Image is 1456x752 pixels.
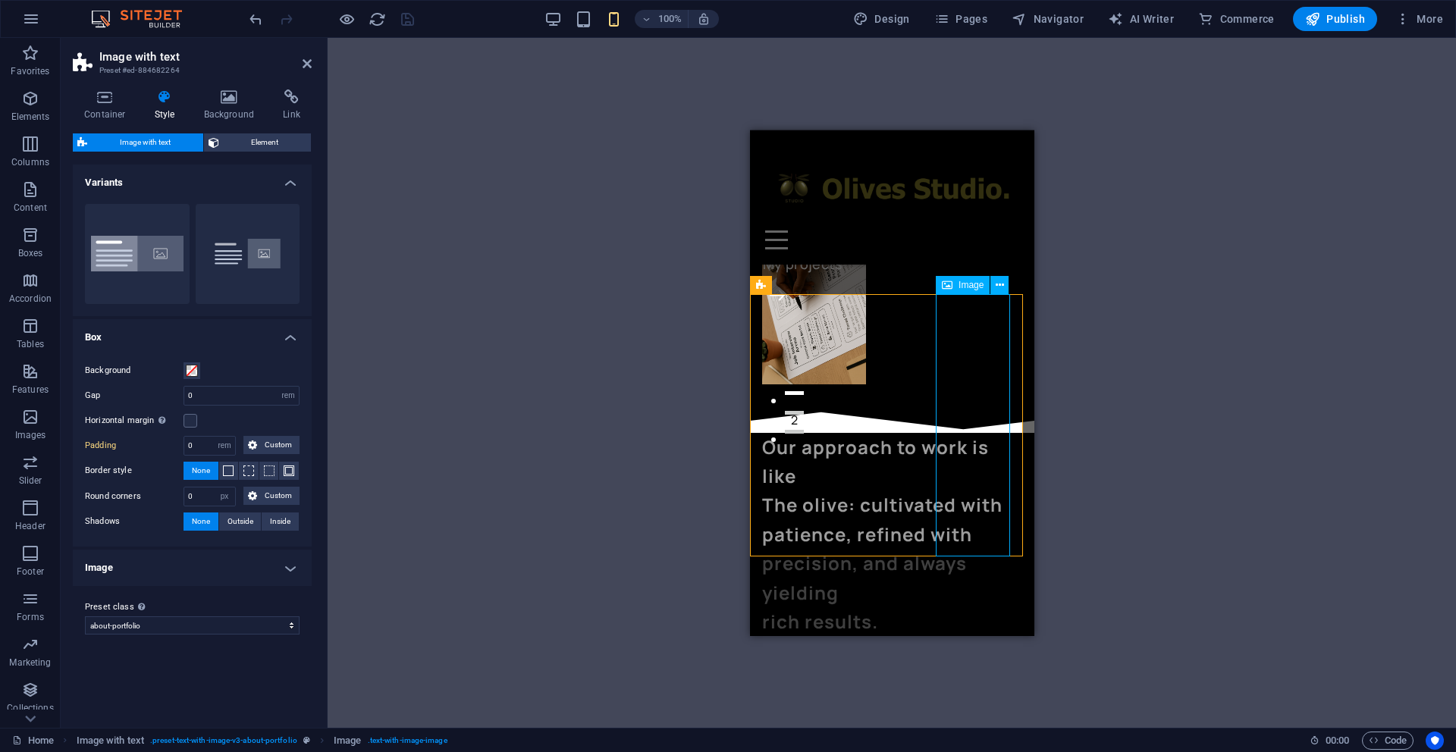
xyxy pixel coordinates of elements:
[1362,732,1414,750] button: Code
[9,293,52,305] p: Accordion
[750,130,1034,636] iframe: To enrich screen reader interactions, please activate Accessibility in Grammarly extension settings
[928,7,993,31] button: Pages
[184,512,218,531] button: None
[1389,7,1449,31] button: More
[87,10,201,28] img: Editor Logo
[1192,7,1281,31] button: Commerce
[204,133,312,152] button: Element
[1310,732,1350,750] h6: Session time
[303,736,310,744] i: This element is a customizable preset
[11,156,49,168] p: Columns
[73,133,203,152] button: Image with text
[9,656,51,669] p: Marketing
[85,462,184,480] label: Border style
[12,732,54,750] a: Click to cancel selection. Double-click to open Pages
[73,164,312,192] h4: Variants
[243,436,300,454] button: Custom
[15,520,45,532] p: Header
[85,598,300,616] label: Preset class
[934,11,987,27] span: Pages
[85,391,184,399] label: Gap
[18,247,43,259] p: Boxes
[14,202,47,214] p: Content
[85,362,184,380] label: Background
[368,732,447,750] span: . text-with-image-image
[85,512,184,531] label: Shadows
[99,64,281,77] h3: Preset #ed-884682264
[1108,11,1174,27] span: AI Writer
[369,11,386,28] i: Reload page
[150,732,297,750] span: . preset-text-with-image-v3-about-portfolio
[73,89,143,121] h4: Container
[368,10,386,28] button: reload
[271,89,312,121] h4: Link
[246,10,265,28] button: undo
[847,7,916,31] button: Design
[73,550,312,586] h4: Image
[1198,11,1275,27] span: Commerce
[1006,7,1090,31] button: Navigator
[1426,732,1444,750] button: Usercentrics
[635,10,689,28] button: 100%
[270,512,290,531] span: Inside
[247,11,265,28] i: Undo: Edit (S)CSS (Ctrl+Z)
[7,702,53,714] p: Collections
[17,611,44,623] p: Forms
[262,436,295,454] span: Custom
[224,133,307,152] span: Element
[227,512,253,531] span: Outside
[17,338,44,350] p: Tables
[92,133,199,152] span: Image with text
[15,429,46,441] p: Images
[77,732,447,750] nav: breadcrumb
[77,732,144,750] span: Click to select. Double-click to edit
[243,487,300,505] button: Custom
[193,89,272,121] h4: Background
[1336,735,1338,746] span: :
[262,512,299,531] button: Inside
[12,384,49,396] p: Features
[11,65,49,77] p: Favorites
[192,512,210,531] span: None
[19,475,42,487] p: Slider
[143,89,193,121] h4: Style
[1369,732,1407,750] span: Code
[1326,732,1349,750] span: 00 00
[334,732,361,750] span: Click to select. Double-click to edit
[262,487,295,505] span: Custom
[85,487,184,506] label: Round corners
[85,412,184,430] label: Horizontal margin
[219,512,262,531] button: Outside
[11,111,50,123] p: Elements
[1293,7,1377,31] button: Publish
[1012,11,1084,27] span: Navigator
[17,566,44,578] p: Footer
[73,319,312,346] h4: Box
[337,10,356,28] button: Click here to leave preview mode and continue editing
[657,10,682,28] h6: 100%
[85,437,184,455] label: Padding
[99,50,312,64] h2: Image with text
[192,462,210,480] span: None
[959,280,984,290] span: Image
[1395,11,1443,27] span: More
[853,11,910,27] span: Design
[1305,11,1365,27] span: Publish
[1102,7,1180,31] button: AI Writer
[184,462,218,480] button: None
